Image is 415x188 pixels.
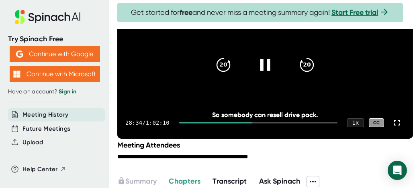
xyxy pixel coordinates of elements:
button: Continue with Google [10,46,100,62]
span: Help Center [22,165,58,174]
div: Try Spinach Free [8,34,101,44]
button: Upload [22,138,43,147]
div: Upgrade to access [117,176,169,187]
button: Continue with Microsoft [10,66,100,82]
div: 28:34 / 1:02:10 [125,119,170,126]
span: Transcript [213,177,247,186]
b: free [180,8,192,17]
span: Chapters [169,177,200,186]
div: Open Intercom Messenger [388,161,407,180]
a: Sign in [59,88,76,95]
a: Start Free trial [331,8,378,17]
div: Have an account? [8,88,101,95]
button: Help Center [22,165,66,174]
button: Transcript [213,176,247,187]
img: Aehbyd4JwY73AAAAAElFTkSuQmCC [16,51,23,58]
span: Get started for and never miss a meeting summary again! [131,8,389,17]
button: Meeting History [22,110,68,119]
button: Future Meetings [22,124,70,133]
div: 1 x [347,118,364,127]
div: Meeting Attendees [117,141,415,150]
button: Ask Spinach [259,176,301,187]
div: So somebody can resell drive pack. [147,111,384,119]
button: Summary [117,176,157,187]
span: Ask Spinach [259,177,301,186]
button: Chapters [169,176,200,187]
div: CC [369,118,384,127]
span: Summary [125,177,157,186]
